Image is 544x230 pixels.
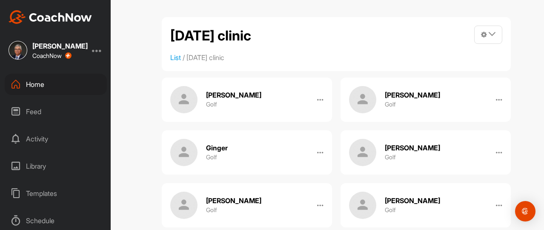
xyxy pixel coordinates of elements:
h2: [PERSON_NAME] [385,196,440,205]
div: Home [5,74,107,95]
img: square_12c08554a0ce577bb2162ea96c9a8982.jpg [9,41,27,60]
h3: Golf [385,100,395,109]
h3: Golf [206,205,217,214]
h2: [PERSON_NAME] [385,91,440,100]
h3: Golf [385,205,395,214]
div: Open Intercom Messenger [515,201,535,221]
a: icon[PERSON_NAME]Golf [162,183,332,227]
h3: Golf [206,152,217,161]
img: icon [349,139,376,166]
h2: [PERSON_NAME] [206,196,261,205]
div: CoachNow [32,52,72,59]
h2: [PERSON_NAME] [385,144,440,152]
a: List [170,53,181,62]
a: icon[PERSON_NAME]Golf [341,78,511,122]
div: Library [5,155,107,177]
img: icon [170,139,198,166]
h2: [PERSON_NAME] [206,91,261,100]
img: icon [170,192,198,219]
img: icon [349,86,376,113]
h2: [DATE] clinic [170,26,251,46]
div: [PERSON_NAME] [32,43,88,49]
a: iconGingerGolf [162,130,332,175]
img: icon [170,86,198,113]
a: icon[PERSON_NAME]Golf [162,78,332,122]
li: [DATE] clinic [186,52,224,63]
ol: / [170,52,502,63]
img: icon [349,192,376,219]
div: Feed [5,101,107,122]
a: icon[PERSON_NAME]Golf [341,130,511,175]
div: Templates [5,183,107,204]
div: Activity [5,128,107,149]
h3: Golf [206,100,217,109]
a: icon[PERSON_NAME]Golf [341,183,511,227]
img: CoachNow [9,10,92,24]
h2: Ginger [206,144,228,152]
h3: Golf [385,152,395,161]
